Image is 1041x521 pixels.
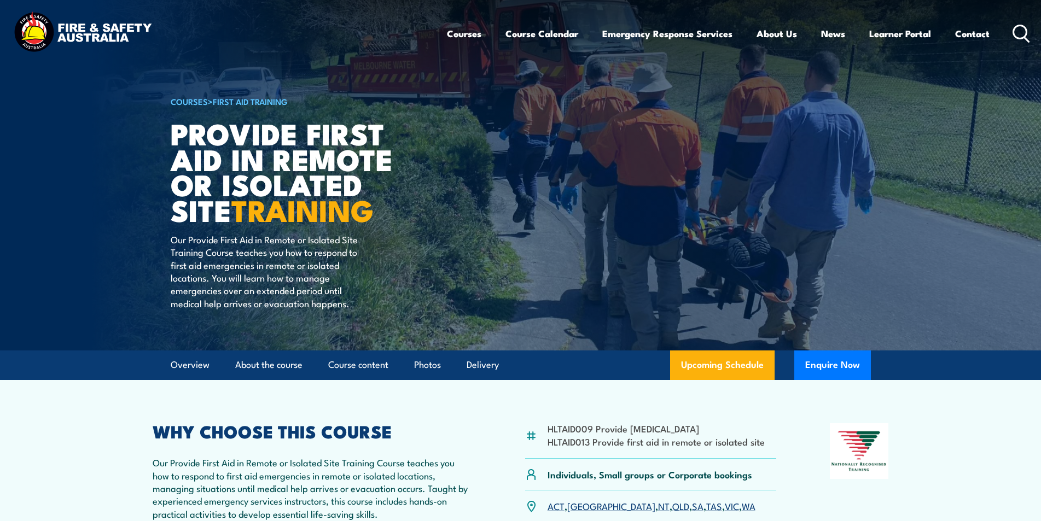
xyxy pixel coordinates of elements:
a: WA [742,499,755,512]
a: Emergency Response Services [602,19,732,48]
li: HLTAID009 Provide [MEDICAL_DATA] [548,422,765,435]
img: Nationally Recognised Training logo. [830,423,889,479]
a: NT [658,499,670,512]
li: HLTAID013 Provide first aid in remote or isolated site [548,435,765,448]
a: ACT [548,499,565,512]
a: Overview [171,350,210,379]
a: About Us [757,19,797,48]
button: Enquire Now [794,350,871,380]
a: Upcoming Schedule [670,350,775,380]
a: Delivery [467,350,499,379]
p: Individuals, Small groups or Corporate bookings [548,468,752,481]
strong: TRAINING [231,186,374,232]
p: , , , , , , , [548,500,755,512]
a: News [821,19,845,48]
h6: > [171,95,441,108]
a: First Aid Training [213,95,288,107]
a: [GEOGRAPHIC_DATA] [567,499,655,512]
a: COURSES [171,95,208,107]
a: Course content [328,350,388,379]
a: SA [692,499,703,512]
h2: WHY CHOOSE THIS COURSE [153,423,472,438]
h1: Provide First Aid in Remote or Isolated Site [171,120,441,223]
a: Contact [955,19,990,48]
a: QLD [672,499,689,512]
p: Our Provide First Aid in Remote or Isolated Site Training Course teaches you how to respond to fi... [171,233,370,309]
p: Our Provide First Aid in Remote or Isolated Site Training Course teaches you how to respond to fi... [153,456,472,520]
a: VIC [725,499,739,512]
a: About the course [235,350,303,379]
a: Photos [414,350,441,379]
a: Course Calendar [505,19,578,48]
a: TAS [706,499,722,512]
a: Learner Portal [869,19,931,48]
a: Courses [447,19,481,48]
